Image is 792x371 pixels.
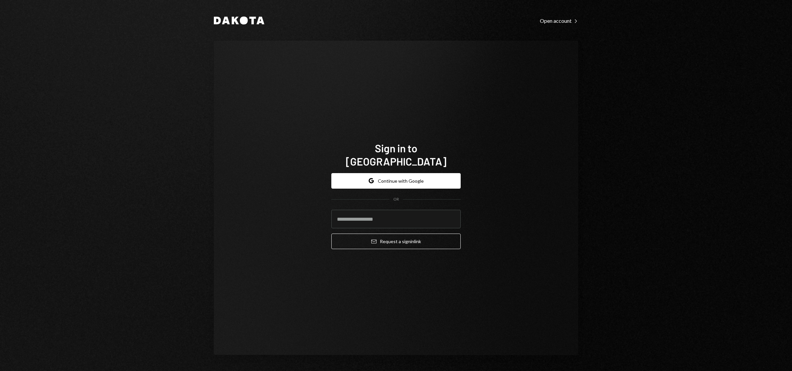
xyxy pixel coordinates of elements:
button: Continue with Google [331,173,461,189]
h1: Sign in to [GEOGRAPHIC_DATA] [331,141,461,168]
div: OR [393,197,399,202]
button: Request a signinlink [331,234,461,249]
a: Open account [540,17,578,24]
